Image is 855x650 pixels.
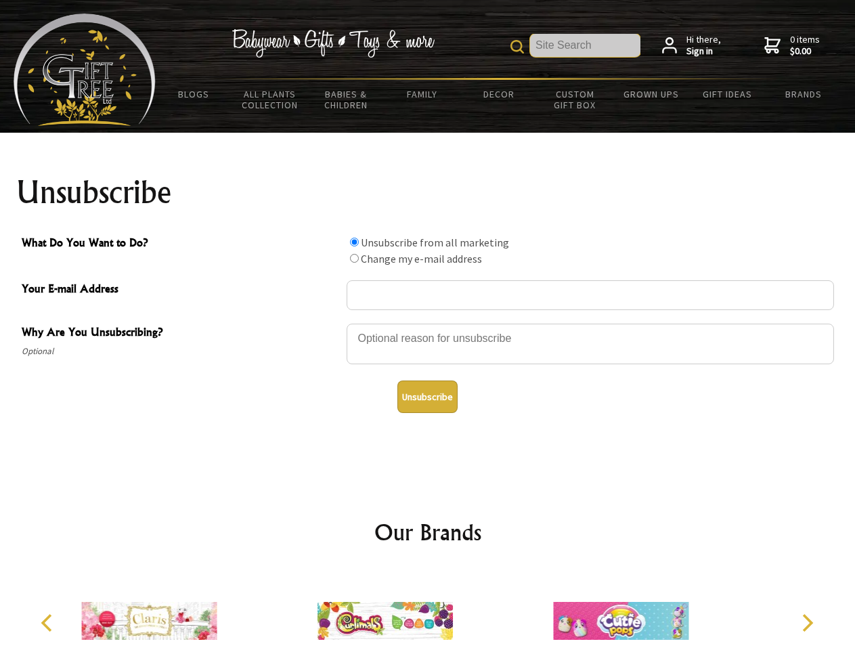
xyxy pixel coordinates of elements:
[361,236,509,249] label: Unsubscribe from all marketing
[662,34,721,58] a: Hi there,Sign in
[792,608,822,638] button: Next
[347,280,834,310] input: Your E-mail Address
[686,45,721,58] strong: Sign in
[537,80,613,119] a: Custom Gift Box
[790,33,820,58] span: 0 items
[22,324,340,343] span: Why Are You Unsubscribing?
[22,280,340,300] span: Your E-mail Address
[34,608,64,638] button: Previous
[27,516,829,548] h2: Our Brands
[232,80,309,119] a: All Plants Collection
[613,80,689,108] a: Grown Ups
[16,176,839,209] h1: Unsubscribe
[350,238,359,246] input: What Do You Want to Do?
[385,80,461,108] a: Family
[156,80,232,108] a: BLOGS
[686,34,721,58] span: Hi there,
[14,14,156,126] img: Babyware - Gifts - Toys and more...
[689,80,766,108] a: Gift Ideas
[766,80,842,108] a: Brands
[530,34,640,57] input: Site Search
[308,80,385,119] a: Babies & Children
[347,324,834,364] textarea: Why Are You Unsubscribing?
[764,34,820,58] a: 0 items$0.00
[22,343,340,360] span: Optional
[22,234,340,254] span: What Do You Want to Do?
[232,29,435,58] img: Babywear - Gifts - Toys & more
[397,381,458,413] button: Unsubscribe
[790,45,820,58] strong: $0.00
[350,254,359,263] input: What Do You Want to Do?
[361,252,482,265] label: Change my e-mail address
[510,40,524,53] img: product search
[460,80,537,108] a: Decor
